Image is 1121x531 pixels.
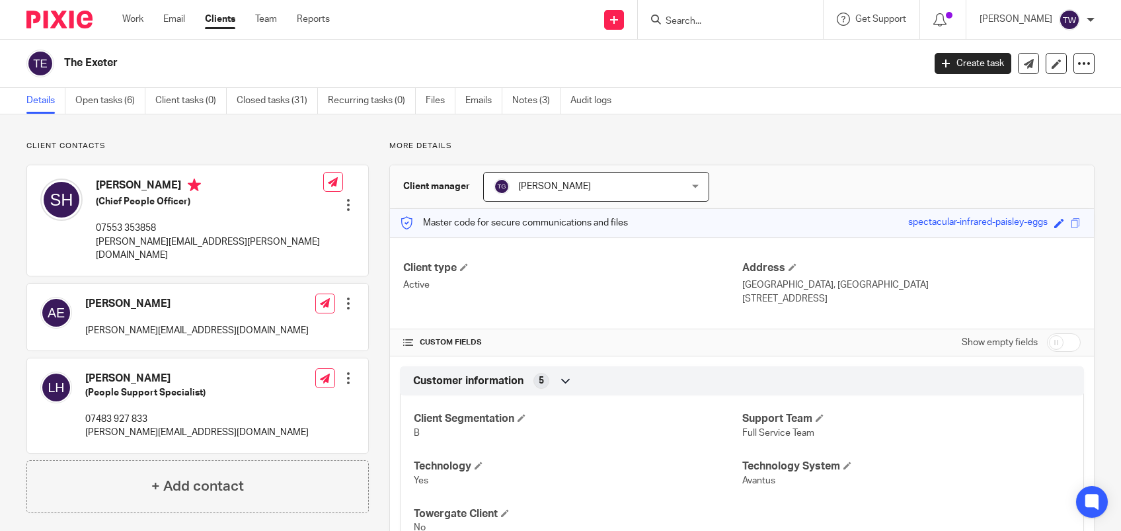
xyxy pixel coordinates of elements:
span: B [414,429,420,438]
a: Audit logs [570,88,621,114]
p: [PERSON_NAME][EMAIL_ADDRESS][PERSON_NAME][DOMAIN_NAME] [96,235,323,263]
h4: [PERSON_NAME] [85,297,309,311]
p: 07483 927 833 [85,413,309,426]
a: Notes (3) [512,88,560,114]
a: Client tasks (0) [155,88,227,114]
p: [PERSON_NAME] [980,13,1052,26]
img: Pixie [26,11,93,28]
h5: (People Support Specialist) [85,386,309,399]
h4: Support Team [742,412,1070,426]
a: Clients [205,13,235,26]
p: [STREET_ADDRESS] [742,292,1081,306]
div: spectacular-infrared-paisley-eggs [908,216,1048,231]
h4: Client type [403,261,742,275]
a: Recurring tasks (0) [328,88,416,114]
p: [GEOGRAPHIC_DATA], [GEOGRAPHIC_DATA] [742,278,1081,292]
h4: + Add contact [151,476,244,497]
label: Show empty fields [962,336,1038,349]
h4: [PERSON_NAME] [85,372,309,386]
span: Avantus [742,476,775,485]
span: Customer information [413,374,523,388]
a: Reports [297,13,330,26]
input: Search [664,16,783,28]
p: [PERSON_NAME][EMAIL_ADDRESS][DOMAIN_NAME] [85,426,309,439]
p: Client contacts [26,141,369,151]
p: More details [389,141,1095,151]
span: Get Support [855,15,906,24]
h4: Technology System [742,460,1070,473]
img: svg%3E [40,297,72,329]
img: svg%3E [40,179,83,221]
h4: Address [742,261,1081,275]
a: Details [26,88,65,114]
h4: Client Segmentation [414,412,742,426]
span: Yes [414,476,428,485]
img: svg%3E [1059,9,1080,30]
a: Team [255,13,277,26]
h4: Towergate Client [414,507,742,521]
span: [PERSON_NAME] [518,182,591,191]
a: Closed tasks (31) [237,88,318,114]
a: Open tasks (6) [75,88,145,114]
a: Files [426,88,455,114]
h4: [PERSON_NAME] [96,179,323,195]
img: svg%3E [494,179,510,194]
p: Master code for secure communications and files [400,216,628,229]
p: 07553 353858 [96,222,323,235]
img: svg%3E [26,50,54,77]
h5: (Chief People Officer) [96,195,323,208]
a: Emails [465,88,502,114]
a: Email [163,13,185,26]
p: Active [403,278,742,292]
h2: The Exeter [64,56,745,70]
p: [PERSON_NAME][EMAIL_ADDRESS][DOMAIN_NAME] [85,324,309,337]
a: Create task [935,53,1011,74]
h4: Technology [414,460,742,473]
span: 5 [539,374,544,388]
img: svg%3E [40,372,72,403]
i: Primary [188,179,201,192]
h4: CUSTOM FIELDS [403,337,742,348]
span: Full Service Team [742,429,814,438]
a: Work [122,13,143,26]
h3: Client manager [403,180,470,193]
